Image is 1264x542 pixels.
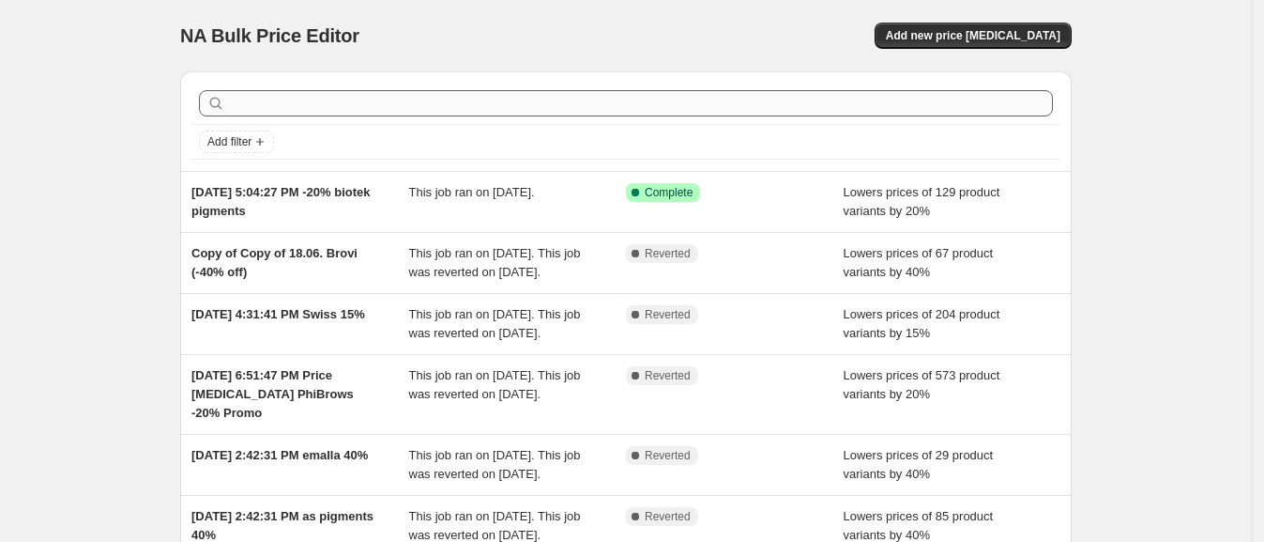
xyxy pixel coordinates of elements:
[409,307,581,340] span: This job ran on [DATE]. This job was reverted on [DATE].
[645,368,691,383] span: Reverted
[645,246,691,261] span: Reverted
[199,131,274,153] button: Add filter
[886,28,1060,43] span: Add new price [MEDICAL_DATA]
[409,448,581,481] span: This job ran on [DATE]. This job was reverted on [DATE].
[645,448,691,463] span: Reverted
[409,368,581,401] span: This job ran on [DATE]. This job was reverted on [DATE].
[191,448,368,462] span: [DATE] 2:42:31 PM emalla 40%
[191,185,370,218] span: [DATE] 5:04:27 PM -20% biotek pigments
[207,134,251,149] span: Add filter
[180,25,359,46] span: NA Bulk Price Editor
[191,509,373,542] span: [DATE] 2:42:31 PM as pigments 40%
[409,509,581,542] span: This job ran on [DATE]. This job was reverted on [DATE].
[409,246,581,279] span: This job ran on [DATE]. This job was reverted on [DATE].
[875,23,1072,49] button: Add new price [MEDICAL_DATA]
[191,307,365,321] span: [DATE] 4:31:41 PM Swiss 15%
[844,246,994,279] span: Lowers prices of 67 product variants by 40%
[844,185,1000,218] span: Lowers prices of 129 product variants by 20%
[844,368,1000,401] span: Lowers prices of 573 product variants by 20%
[844,307,1000,340] span: Lowers prices of 204 product variants by 15%
[645,307,691,322] span: Reverted
[645,509,691,524] span: Reverted
[191,246,358,279] span: Copy of Copy of 18.06. Brovi (-40% off)
[844,448,994,481] span: Lowers prices of 29 product variants by 40%
[645,185,693,200] span: Complete
[844,509,994,542] span: Lowers prices of 85 product variants by 40%
[191,368,354,420] span: [DATE] 6:51:47 PM Price [MEDICAL_DATA] PhiBrows -20% Promo
[409,185,535,199] span: This job ran on [DATE].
